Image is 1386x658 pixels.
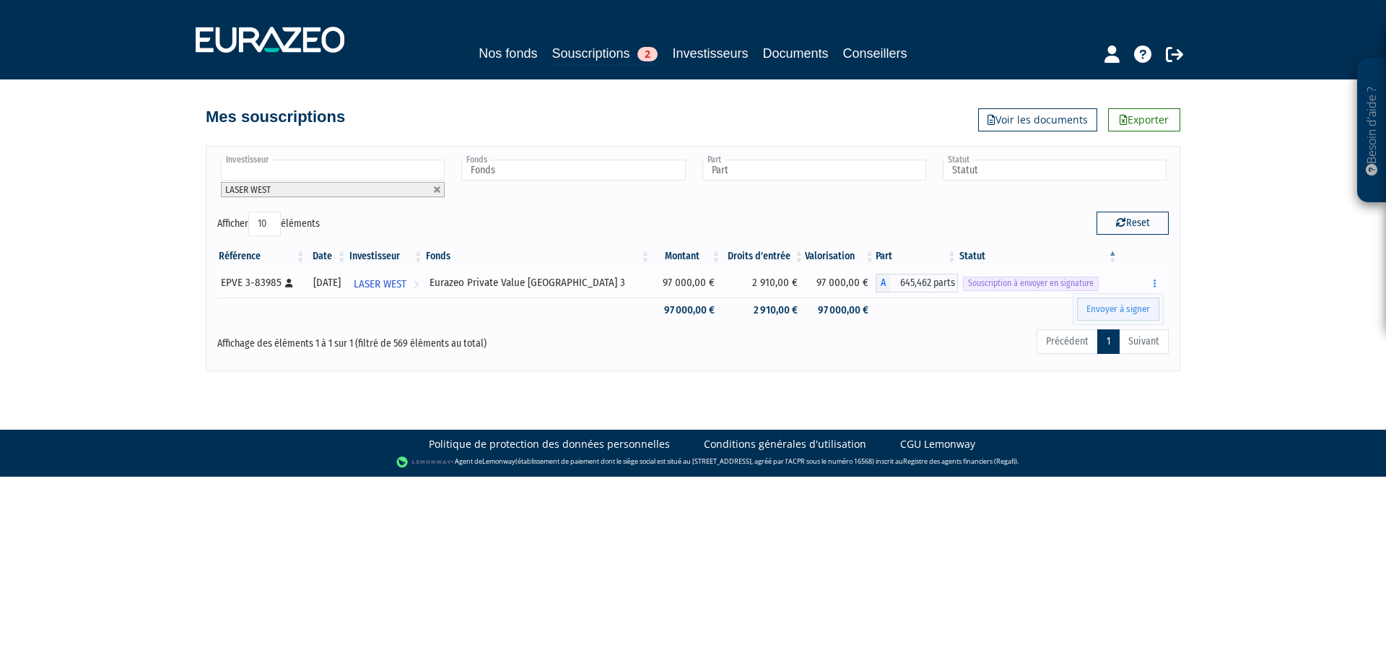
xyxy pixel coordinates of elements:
a: Voir les documents [978,108,1097,131]
i: [Français] Personne physique [285,279,293,287]
th: Montant: activer pour trier la colonne par ordre croissant [651,244,722,269]
th: Fonds: activer pour trier la colonne par ordre croissant [424,244,651,269]
a: 1 [1097,329,1120,354]
a: Investisseurs [672,43,748,64]
h4: Mes souscriptions [206,108,345,126]
span: Souscription à envoyer en signature [963,277,1099,290]
th: Valorisation: activer pour trier la colonne par ordre croissant [805,244,876,269]
div: EPVE 3-83985 [221,275,302,290]
a: Lemonway [482,456,515,466]
i: Voir l'investisseur [414,271,419,298]
img: 1732889491-logotype_eurazeo_blanc_rvb.png [196,27,344,53]
a: Documents [763,43,829,64]
a: LASER WEST [348,269,424,298]
div: [DATE] [312,275,343,290]
a: Nos fonds [479,43,537,64]
a: Politique de protection des données personnelles [429,437,670,451]
span: 645,462 parts [890,274,958,293]
th: Investisseur: activer pour trier la colonne par ordre croissant [348,244,424,269]
a: Conseillers [843,43,907,64]
a: Souscriptions2 [552,43,658,66]
th: Statut : activer pour trier la colonne par ordre d&eacute;croissant [958,244,1119,269]
div: - Agent de (établissement de paiement dont le siège social est situé au [STREET_ADDRESS], agréé p... [14,455,1372,469]
td: 97 000,00 € [805,269,876,298]
select: Afficheréléments [248,212,281,236]
p: Besoin d'aide ? [1364,66,1380,196]
td: 97 000,00 € [805,298,876,323]
span: A [876,274,890,293]
img: logo-lemonway.png [396,455,452,469]
div: Eurazeo Private Value [GEOGRAPHIC_DATA] 3 [430,275,646,290]
td: 2 910,00 € [722,298,805,323]
span: LASER WEST [354,271,406,298]
div: Affichage des éléments 1 à 1 sur 1 (filtré de 569 éléments au total) [217,328,601,351]
a: Conditions générales d'utilisation [704,437,866,451]
td: 2 910,00 € [722,269,805,298]
a: Exporter [1108,108,1180,131]
th: Référence : activer pour trier la colonne par ordre croissant [217,244,307,269]
td: 97 000,00 € [651,298,722,323]
td: 97 000,00 € [651,269,722,298]
button: Reset [1097,212,1169,235]
span: 2 [637,47,658,61]
th: Date: activer pour trier la colonne par ordre croissant [307,244,348,269]
a: Envoyer à signer [1077,298,1159,321]
th: Part: activer pour trier la colonne par ordre croissant [876,244,958,269]
th: Droits d'entrée: activer pour trier la colonne par ordre croissant [722,244,805,269]
div: A - Eurazeo Private Value Europe 3 [876,274,958,293]
a: Registre des agents financiers (Regafi) [903,456,1017,466]
span: LASER WEST [225,184,271,195]
a: CGU Lemonway [900,437,975,451]
label: Afficher éléments [217,212,320,236]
